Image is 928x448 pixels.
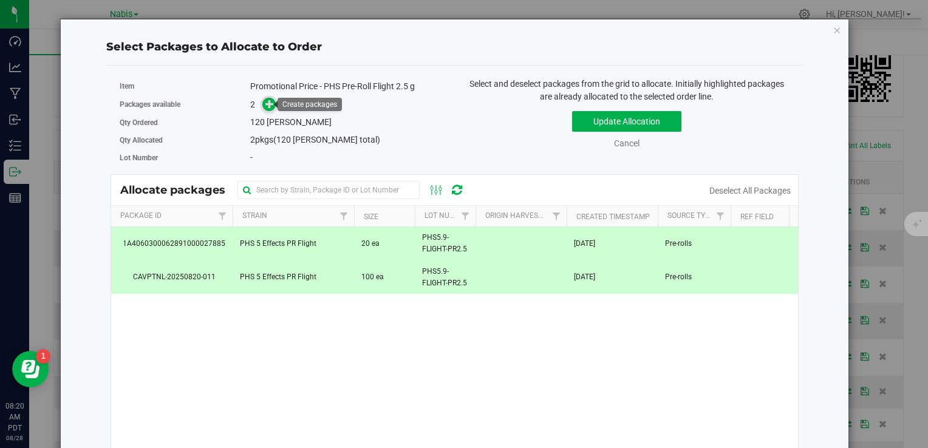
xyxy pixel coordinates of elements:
[250,135,380,144] span: pkgs
[667,211,714,220] a: Source Type
[120,135,250,146] label: Qty Allocated
[213,206,233,226] a: Filter
[106,39,803,55] div: Select Packages to Allocate to Order
[237,181,420,199] input: Search by Strain, Package ID or Lot Number
[120,183,237,197] span: Allocate packages
[361,238,380,249] span: 20 ea
[364,212,378,221] a: Size
[574,238,595,249] span: [DATE]
[469,79,784,101] span: Select and deselect packages from the grid to allocate. Initially highlighted packages are alread...
[118,238,225,249] span: 1A4060300062891000027885
[425,211,468,220] a: Lot Number
[250,152,253,162] span: -
[120,99,250,110] label: Packages available
[12,351,49,387] iframe: Resource center
[665,238,692,249] span: Pre-rolls
[240,238,316,249] span: PHS 5 Effects PR Flight
[36,349,50,364] iframe: Resource center unread badge
[267,117,332,127] span: [PERSON_NAME]
[120,152,250,163] label: Lot Number
[574,271,595,283] span: [DATE]
[282,100,337,109] div: Create packages
[273,135,380,144] span: (120 [PERSON_NAME] total)
[614,138,640,148] a: Cancel
[711,206,731,226] a: Filter
[709,186,791,195] a: Deselect All Packages
[118,271,225,283] span: CAVPTNL-20250820-011
[334,206,354,226] a: Filter
[361,271,384,283] span: 100 ea
[422,266,468,289] span: PHS5.9-FLIGHT-PR2.5
[240,271,316,283] span: PHS 5 Effects PR Flight
[242,211,267,220] a: Strain
[485,211,547,220] a: Origin Harvests
[250,135,255,144] span: 2
[120,211,162,220] a: Package Id
[120,81,250,92] label: Item
[250,100,255,109] span: 2
[455,206,476,226] a: Filter
[576,212,650,221] a: Created Timestamp
[572,111,681,132] button: Update Allocation
[665,271,692,283] span: Pre-rolls
[120,117,250,128] label: Qty Ordered
[740,212,774,221] a: Ref Field
[250,80,446,93] div: Promotional Price - PHS Pre-Roll Flight 2.5 g
[422,232,468,255] span: PHS5.9-FLIGHT-PR2.5
[547,206,567,226] a: Filter
[250,117,265,127] span: 120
